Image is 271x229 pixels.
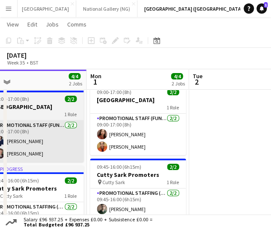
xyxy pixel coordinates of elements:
[256,3,267,14] a: 1
[24,222,152,227] span: Total Budgeted £96 937.25
[68,73,80,79] span: 4/4
[5,59,27,66] span: Week 35
[102,179,125,185] span: Cutty Sark
[65,96,77,102] span: 2/2
[42,19,62,30] a: Jobs
[90,171,186,179] h3: Cutty Sark Promoters
[30,59,39,66] div: BST
[65,177,77,184] span: 2/2
[97,164,141,170] span: 09:45-16:00 (6h15m)
[167,179,179,185] span: 1 Role
[18,217,154,227] div: Salary £96 937.25 + Expenses £0.00 + Subsistence £0.00 =
[15,0,76,17] button: [GEOGRAPHIC_DATA]
[89,77,101,87] span: 1
[27,21,37,28] span: Edit
[167,164,179,170] span: 2/2
[90,84,186,155] app-job-card: 09:00-17:00 (8h)2/2[GEOGRAPHIC_DATA]1 RolePromotional Staff (Fundraiser)2/209:00-17:00 (8h)[PERSO...
[137,0,252,17] button: [GEOGRAPHIC_DATA] ([GEOGRAPHIC_DATA])
[171,73,183,79] span: 4/4
[24,19,41,30] a: Edit
[69,80,82,87] div: 2 Jobs
[64,193,77,199] span: 1 Role
[64,111,77,117] span: 1 Role
[67,21,86,28] span: Comms
[192,72,202,80] span: Tue
[7,51,58,59] div: [DATE]
[46,21,59,28] span: Jobs
[171,80,185,87] div: 2 Jobs
[90,72,101,80] span: Mon
[167,89,179,95] span: 2/2
[7,21,19,28] span: View
[90,96,186,104] h3: [GEOGRAPHIC_DATA]
[64,19,90,30] a: Comms
[97,89,131,95] span: 09:00-17:00 (8h)
[191,77,202,87] span: 2
[264,2,268,8] span: 1
[3,19,22,30] a: View
[167,104,179,111] span: 1 Role
[90,114,186,155] app-card-role: Promotional Staff (Fundraiser)2/209:00-17:00 (8h)[PERSON_NAME][PERSON_NAME]
[76,0,137,17] button: National Gallery (NG)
